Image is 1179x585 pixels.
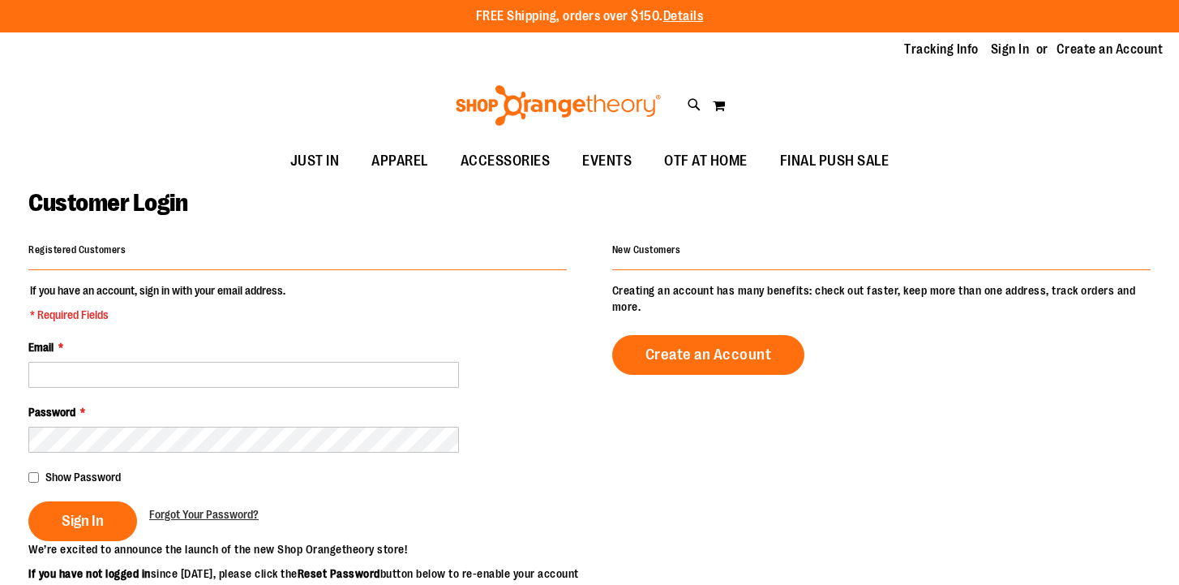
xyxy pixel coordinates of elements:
span: APPAREL [371,143,428,179]
a: JUST IN [274,143,356,180]
strong: New Customers [612,244,681,256]
a: ACCESSORIES [444,143,567,180]
strong: Registered Customers [28,244,126,256]
p: We’re excited to announce the launch of the new Shop Orangetheory store! [28,541,589,557]
legend: If you have an account, sign in with your email address. [28,282,287,323]
span: Email [28,341,54,354]
span: FINAL PUSH SALE [780,143,890,179]
a: FINAL PUSH SALE [764,143,906,180]
a: EVENTS [566,143,648,180]
span: Customer Login [28,189,187,217]
span: JUST IN [290,143,340,179]
p: Creating an account has many benefits: check out faster, keep more than one address, track orders... [612,282,1151,315]
a: OTF AT HOME [648,143,764,180]
a: Forgot Your Password? [149,506,259,523]
span: Create an Account [645,346,772,363]
strong: If you have not logged in [28,567,151,580]
a: Create an Account [612,335,805,375]
a: APPAREL [355,143,444,180]
strong: Reset Password [298,567,380,580]
span: EVENTS [582,143,632,179]
p: FREE Shipping, orders over $150. [476,7,704,26]
span: OTF AT HOME [664,143,748,179]
span: Password [28,406,75,419]
a: Sign In [991,41,1030,58]
span: Sign In [62,512,104,530]
button: Sign In [28,501,137,541]
img: Shop Orangetheory [453,85,663,126]
a: Details [663,9,704,24]
span: ACCESSORIES [461,143,551,179]
a: Tracking Info [904,41,979,58]
span: Show Password [45,471,121,484]
a: Create an Account [1057,41,1164,58]
span: * Required Fields [30,307,285,323]
span: Forgot Your Password? [149,508,259,521]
